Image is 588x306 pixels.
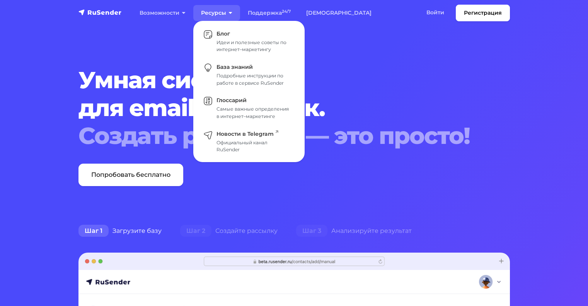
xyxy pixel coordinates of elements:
[171,223,287,239] div: Создайте рассылку
[197,58,301,91] a: База знаний Подробные инструкции по работе в сервисе RuSender
[240,5,298,21] a: Поддержка24/7
[78,164,183,186] a: Попробовать бесплатно
[216,39,291,53] div: Идеи и полезные советы по интернет–маркетингу
[197,25,301,58] a: Блог Идеи и полезные советы по интернет–маркетингу
[216,139,291,154] div: Официальный канал RuSender
[78,66,473,150] h1: Умная система для email рассылок.
[216,30,230,37] span: Блог
[216,97,247,104] span: Глоссарий
[216,106,291,120] div: Самые важные определения в интернет–маркетинге
[216,130,278,137] span: Новости в Telegram
[216,72,291,87] div: Подробные инструкции по работе в сервисе RuSender
[296,225,327,237] span: Шаг 3
[282,9,291,14] sup: 24/7
[456,5,510,21] a: Регистрация
[193,5,240,21] a: Ресурсы
[197,125,301,158] a: Новости в Telegram Официальный канал RuSender
[197,92,301,125] a: Глоссарий Самые важные определения в интернет–маркетинге
[287,223,421,239] div: Анализируйте результат
[132,5,193,21] a: Возможности
[419,5,452,21] a: Войти
[216,63,253,70] span: База знаний
[180,225,211,237] span: Шаг 2
[69,223,171,239] div: Загрузите базу
[78,225,109,237] span: Шаг 1
[78,122,473,150] div: Создать рассылку — это просто!
[298,5,379,21] a: [DEMOGRAPHIC_DATA]
[78,9,122,16] img: RuSender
